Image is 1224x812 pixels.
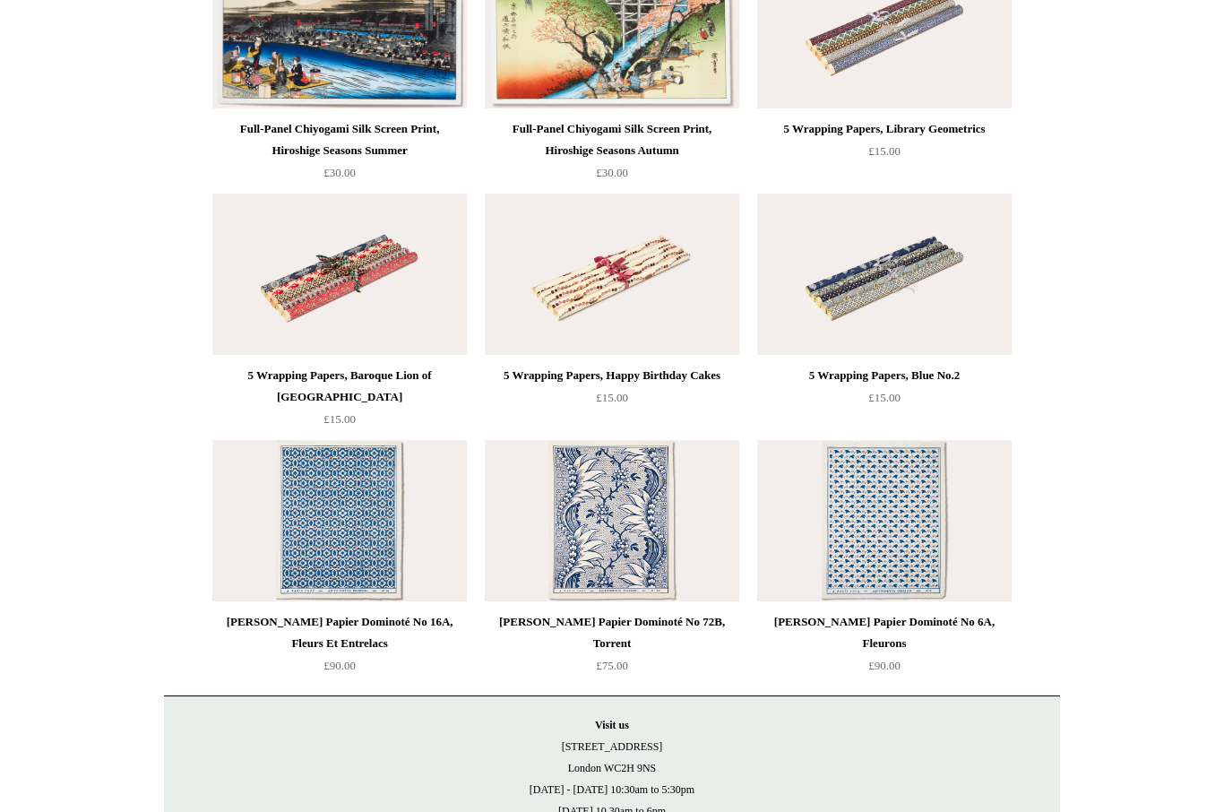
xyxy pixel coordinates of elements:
[762,365,1007,386] div: 5 Wrapping Papers, Blue No.2
[868,391,901,404] span: £15.00
[485,611,739,685] a: [PERSON_NAME] Papier Dominoté No 72B, Torrent £75.00
[212,440,467,601] img: Antoinette Poisson Papier Dominoté No 16A, Fleurs Et Entrelacs
[212,194,467,355] img: 5 Wrapping Papers, Baroque Lion of Venice
[868,144,901,158] span: £15.00
[212,118,467,192] a: Full-Panel Chiyogami Silk Screen Print, Hiroshige Seasons Summer £30.00
[485,118,739,192] a: Full-Panel Chiyogami Silk Screen Print, Hiroshige Seasons Autumn £30.00
[757,440,1012,601] a: Antoinette Poisson Papier Dominoté No 6A, Fleurons Antoinette Poisson Papier Dominoté No 6A, Fleu...
[489,365,735,386] div: 5 Wrapping Papers, Happy Birthday Cakes
[757,194,1012,355] img: 5 Wrapping Papers, Blue No.2
[323,412,356,426] span: £15.00
[323,659,356,672] span: £90.00
[485,194,739,355] a: 5 Wrapping Papers, Happy Birthday Cakes 5 Wrapping Papers, Happy Birthday Cakes
[485,440,739,601] a: Antoinette Poisson Papier Dominoté No 72B, Torrent Antoinette Poisson Papier Dominoté No 72B, Tor...
[217,365,462,408] div: 5 Wrapping Papers, Baroque Lion of [GEOGRAPHIC_DATA]
[596,166,628,179] span: £30.00
[489,611,735,654] div: [PERSON_NAME] Papier Dominoté No 72B, Torrent
[596,659,628,672] span: £75.00
[757,194,1012,355] a: 5 Wrapping Papers, Blue No.2 5 Wrapping Papers, Blue No.2
[757,611,1012,685] a: [PERSON_NAME] Papier Dominoté No 6A, Fleurons £90.00
[489,118,735,161] div: Full-Panel Chiyogami Silk Screen Print, Hiroshige Seasons Autumn
[217,118,462,161] div: Full-Panel Chiyogami Silk Screen Print, Hiroshige Seasons Summer
[485,365,739,438] a: 5 Wrapping Papers, Happy Birthday Cakes £15.00
[762,118,1007,140] div: 5 Wrapping Papers, Library Geometrics
[757,440,1012,601] img: Antoinette Poisson Papier Dominoté No 6A, Fleurons
[485,440,739,601] img: Antoinette Poisson Papier Dominoté No 72B, Torrent
[596,391,628,404] span: £15.00
[212,611,467,685] a: [PERSON_NAME] Papier Dominoté No 16A, Fleurs Et Entrelacs £90.00
[868,659,901,672] span: £90.00
[757,365,1012,438] a: 5 Wrapping Papers, Blue No.2 £15.00
[212,194,467,355] a: 5 Wrapping Papers, Baroque Lion of Venice 5 Wrapping Papers, Baroque Lion of Venice
[757,118,1012,192] a: 5 Wrapping Papers, Library Geometrics £15.00
[762,611,1007,654] div: [PERSON_NAME] Papier Dominoté No 6A, Fleurons
[212,440,467,601] a: Antoinette Poisson Papier Dominoté No 16A, Fleurs Et Entrelacs Antoinette Poisson Papier Dominoté...
[217,611,462,654] div: [PERSON_NAME] Papier Dominoté No 16A, Fleurs Et Entrelacs
[595,719,629,731] strong: Visit us
[485,194,739,355] img: 5 Wrapping Papers, Happy Birthday Cakes
[212,365,467,438] a: 5 Wrapping Papers, Baroque Lion of [GEOGRAPHIC_DATA] £15.00
[323,166,356,179] span: £30.00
